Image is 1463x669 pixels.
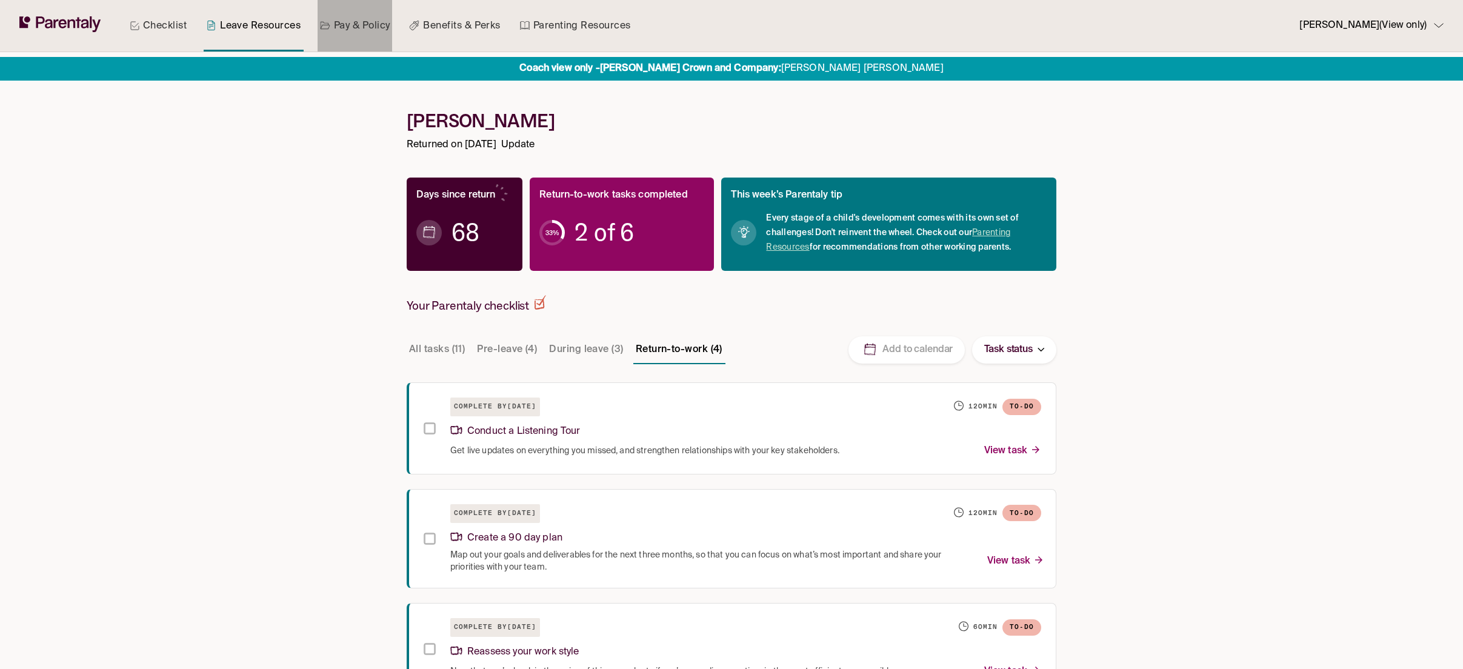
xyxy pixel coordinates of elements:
p: [PERSON_NAME] (View only) [1299,18,1427,34]
p: Task status [984,342,1033,358]
p: Update [501,137,535,153]
p: Days since return [416,187,496,204]
a: Parenting Resources [766,228,1010,251]
p: Create a 90 day plan [450,530,562,547]
button: All tasks (11) [407,335,467,364]
h6: 120 min [968,508,998,518]
span: 68 [452,227,479,239]
span: To-do [1002,505,1041,522]
strong: Coach view only - [PERSON_NAME] Crown and Company : [519,64,781,73]
span: 2 of 6 [575,227,634,239]
button: Task status [972,336,1056,364]
h6: 120 min [968,402,998,411]
p: View task [987,553,1044,570]
button: Pre-leave (4) [475,335,539,364]
p: Reassess your work style [450,644,579,661]
h6: 60 min [973,622,998,632]
p: This week’s Parentaly tip [731,187,842,204]
h2: Your Parentaly checklist [407,295,546,313]
p: Return-to-work tasks completed [539,187,688,204]
span: To-do [1002,399,1041,415]
p: View task [984,443,1041,459]
span: Get live updates on everything you missed, and strengthen relationships with your key stakeholders. [450,445,839,457]
button: During leave (3) [547,335,625,364]
p: [PERSON_NAME] [PERSON_NAME] [519,61,943,77]
p: Returned on [DATE] [407,137,496,153]
h6: Complete by [DATE] [450,618,540,637]
h6: Complete by [DATE] [450,504,540,523]
span: To-do [1002,619,1041,636]
span: Map out your goals and deliverables for the next three months, so that you can focus on what’s mo... [450,549,973,573]
h1: [PERSON_NAME] [407,110,1056,132]
button: Return-to-work (4) [633,335,725,364]
span: Every stage of a child's development comes with its own set of challenges! Don't reinvent the whe... [766,211,1047,255]
h6: Complete by [DATE] [450,398,540,416]
div: Task stage tabs [407,335,727,364]
p: Conduct a Listening Tour [450,424,581,440]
